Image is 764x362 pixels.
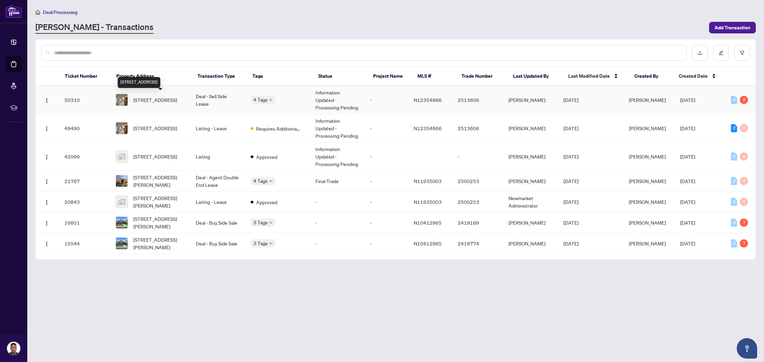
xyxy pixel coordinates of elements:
[133,174,185,188] span: [STREET_ADDRESS][PERSON_NAME]
[133,236,185,251] span: [STREET_ADDRESS][PERSON_NAME]
[365,142,408,171] td: -
[365,212,408,233] td: -
[35,21,153,34] a: [PERSON_NAME] - Transactions
[365,171,408,192] td: -
[456,67,508,86] th: Trade Number
[452,114,503,142] td: 2513606
[503,142,558,171] td: [PERSON_NAME]
[190,233,245,254] td: Deal - Buy Side Sale
[310,86,365,114] td: Information Updated - Processing Pending
[673,67,725,86] th: Created Date
[503,86,558,114] td: [PERSON_NAME]
[116,175,128,187] img: thumbnail-img
[247,67,312,86] th: Tags
[414,220,442,226] span: N10412965
[43,9,77,15] span: Deal Processing
[44,126,49,132] img: Logo
[414,178,442,184] span: N11935003
[190,86,245,114] td: Deal - Sell Side Lease
[740,152,748,161] div: 0
[7,342,20,355] img: Profile Icon
[269,242,273,245] span: down
[629,220,666,226] span: [PERSON_NAME]
[41,176,52,186] button: Logo
[190,114,245,142] td: Listing - Lease
[41,151,52,162] button: Logo
[59,212,110,233] td: 16601
[452,192,503,212] td: 2500253
[740,239,748,247] div: 7
[740,218,748,227] div: 7
[740,124,748,132] div: 0
[629,153,666,160] span: [PERSON_NAME]
[313,67,368,86] th: Status
[452,212,503,233] td: 2419169
[563,153,578,160] span: [DATE]
[365,192,408,212] td: -
[734,45,750,61] button: filter
[111,67,192,86] th: Property Address
[680,125,695,131] span: [DATE]
[629,199,666,205] span: [PERSON_NAME]
[133,153,177,160] span: [STREET_ADDRESS]
[41,196,52,207] button: Logo
[731,218,737,227] div: 0
[190,142,245,171] td: Listing
[190,192,245,212] td: Listing - Lease
[563,240,578,246] span: [DATE]
[563,199,578,205] span: [DATE]
[680,240,695,246] span: [DATE]
[629,125,666,131] span: [PERSON_NAME]
[133,215,185,230] span: [STREET_ADDRESS][PERSON_NAME]
[59,233,110,254] td: 15544
[44,154,49,160] img: Logo
[452,171,503,192] td: 2500253
[629,97,666,103] span: [PERSON_NAME]
[256,125,300,132] span: Requires Additional Docs
[41,94,52,105] button: Logo
[452,233,503,254] td: 2418774
[715,22,750,33] span: Add Transaction
[692,45,708,61] button: download
[310,233,365,254] td: -
[731,96,737,104] div: 0
[269,179,273,183] span: down
[59,171,110,192] td: 21767
[719,50,723,55] span: edit
[414,125,442,131] span: N12354866
[5,5,22,18] img: logo
[629,240,666,246] span: [PERSON_NAME]
[310,192,365,212] td: -
[414,97,442,103] span: N12354866
[452,86,503,114] td: 2513606
[116,122,128,134] img: thumbnail-img
[365,114,408,142] td: -
[44,98,49,103] img: Logo
[697,50,702,55] span: download
[412,67,456,86] th: MLS #
[44,200,49,205] img: Logo
[709,22,756,33] button: Add Transaction
[116,151,128,162] img: thumbnail-img
[452,142,503,171] td: -
[731,124,737,132] div: 2
[680,178,695,184] span: [DATE]
[310,212,365,233] td: -
[269,98,273,102] span: down
[133,96,177,104] span: [STREET_ADDRESS]
[713,45,729,61] button: edit
[368,67,412,86] th: Project Name
[740,96,748,104] div: 2
[679,72,708,80] span: Created Date
[365,233,408,254] td: -
[563,178,578,184] span: [DATE]
[629,178,666,184] span: [PERSON_NAME]
[269,221,273,224] span: down
[116,238,128,249] img: thumbnail-img
[680,97,695,103] span: [DATE]
[508,67,563,86] th: Last Updated By
[731,177,737,185] div: 0
[44,221,49,226] img: Logo
[253,218,268,226] span: 3 Tags
[310,171,365,192] td: Final Trade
